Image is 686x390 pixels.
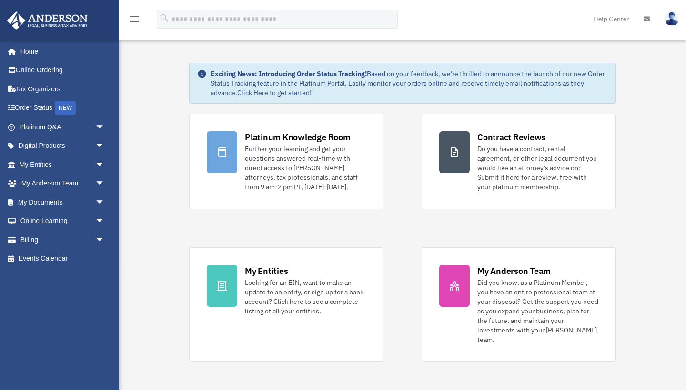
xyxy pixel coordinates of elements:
a: My Entities Looking for an EIN, want to make an update to an entity, or sign up for a bank accoun... [189,247,383,362]
span: arrow_drop_down [95,136,114,156]
span: arrow_drop_down [95,117,114,137]
a: Platinum Knowledge Room Further your learning and get your questions answered real-time with dire... [189,114,383,209]
span: arrow_drop_down [95,230,114,250]
strong: Exciting News: Introducing Order Status Tracking! [211,69,367,78]
a: Digital Productsarrow_drop_down [7,136,119,156]
div: Did you know, as a Platinum Member, you have an entire professional team at your disposal? Get th... [477,278,598,344]
a: Click Here to get started! [237,88,312,97]
a: Billingarrow_drop_down [7,230,119,249]
a: Online Ordering [7,61,119,80]
a: Online Learningarrow_drop_down [7,212,119,231]
i: search [159,13,170,23]
a: Home [7,42,114,61]
a: Tax Organizers [7,79,119,98]
div: My Entities [245,265,288,277]
div: My Anderson Team [477,265,551,277]
span: arrow_drop_down [95,155,114,175]
i: menu [129,13,140,25]
div: Do you have a contract, rental agreement, or other legal document you would like an attorney's ad... [477,144,598,192]
div: Based on your feedback, we're thrilled to announce the launch of our new Order Status Tracking fe... [211,69,608,97]
div: Platinum Knowledge Room [245,131,351,143]
div: Contract Reviews [477,131,545,143]
img: User Pic [665,12,679,26]
span: arrow_drop_down [95,174,114,194]
div: Further your learning and get your questions answered real-time with direct access to [PERSON_NAM... [245,144,366,192]
div: NEW [55,101,76,115]
a: Contract Reviews Do you have a contract, rental agreement, or other legal document you would like... [422,114,616,209]
span: arrow_drop_down [95,212,114,231]
a: My Anderson Teamarrow_drop_down [7,174,119,193]
a: My Documentsarrow_drop_down [7,193,119,212]
a: Events Calendar [7,249,119,268]
a: Platinum Q&Aarrow_drop_down [7,117,119,136]
a: My Entitiesarrow_drop_down [7,155,119,174]
div: Looking for an EIN, want to make an update to an entity, or sign up for a bank account? Click her... [245,278,366,316]
img: Anderson Advisors Platinum Portal [4,11,91,30]
a: menu [129,17,140,25]
a: My Anderson Team Did you know, as a Platinum Member, you have an entire professional team at your... [422,247,616,362]
a: Order StatusNEW [7,98,119,118]
span: arrow_drop_down [95,193,114,212]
